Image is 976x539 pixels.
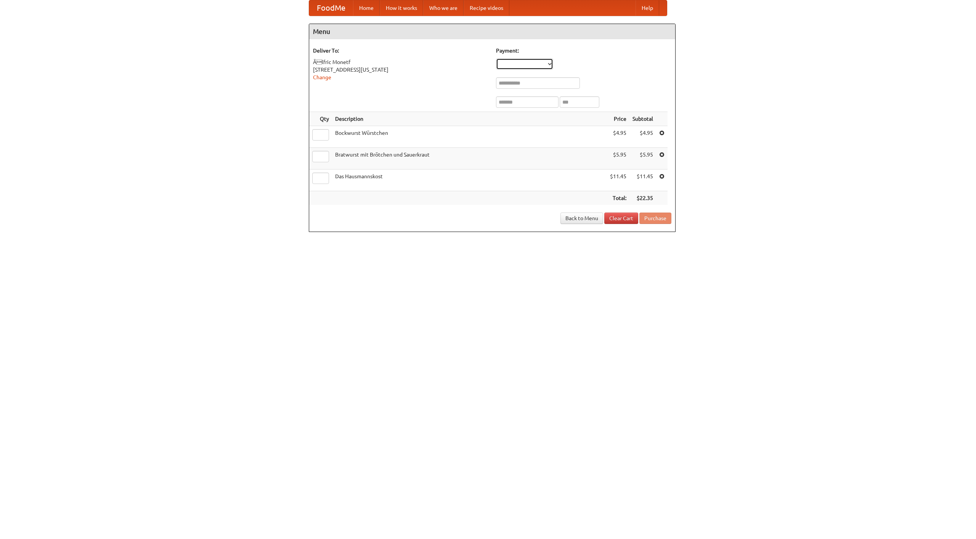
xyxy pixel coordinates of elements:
[639,213,671,224] button: Purchase
[607,112,629,126] th: Price
[629,112,656,126] th: Subtotal
[607,191,629,205] th: Total:
[313,74,331,80] a: Change
[309,24,675,39] h4: Menu
[353,0,380,16] a: Home
[607,148,629,170] td: $5.95
[332,126,607,148] td: Bockwurst Würstchen
[313,58,488,66] div: Ãlfric Monetf
[332,112,607,126] th: Description
[629,148,656,170] td: $5.95
[309,112,332,126] th: Qty
[313,47,488,54] h5: Deliver To:
[636,0,659,16] a: Help
[464,0,509,16] a: Recipe videos
[309,0,353,16] a: FoodMe
[629,170,656,191] td: $11.45
[604,213,638,224] a: Clear Cart
[560,213,603,224] a: Back to Menu
[332,148,607,170] td: Bratwurst mit Brötchen und Sauerkraut
[607,126,629,148] td: $4.95
[629,191,656,205] th: $22.35
[380,0,423,16] a: How it works
[332,170,607,191] td: Das Hausmannskost
[607,170,629,191] td: $11.45
[629,126,656,148] td: $4.95
[423,0,464,16] a: Who we are
[313,66,488,74] div: [STREET_ADDRESS][US_STATE]
[496,47,671,54] h5: Payment:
